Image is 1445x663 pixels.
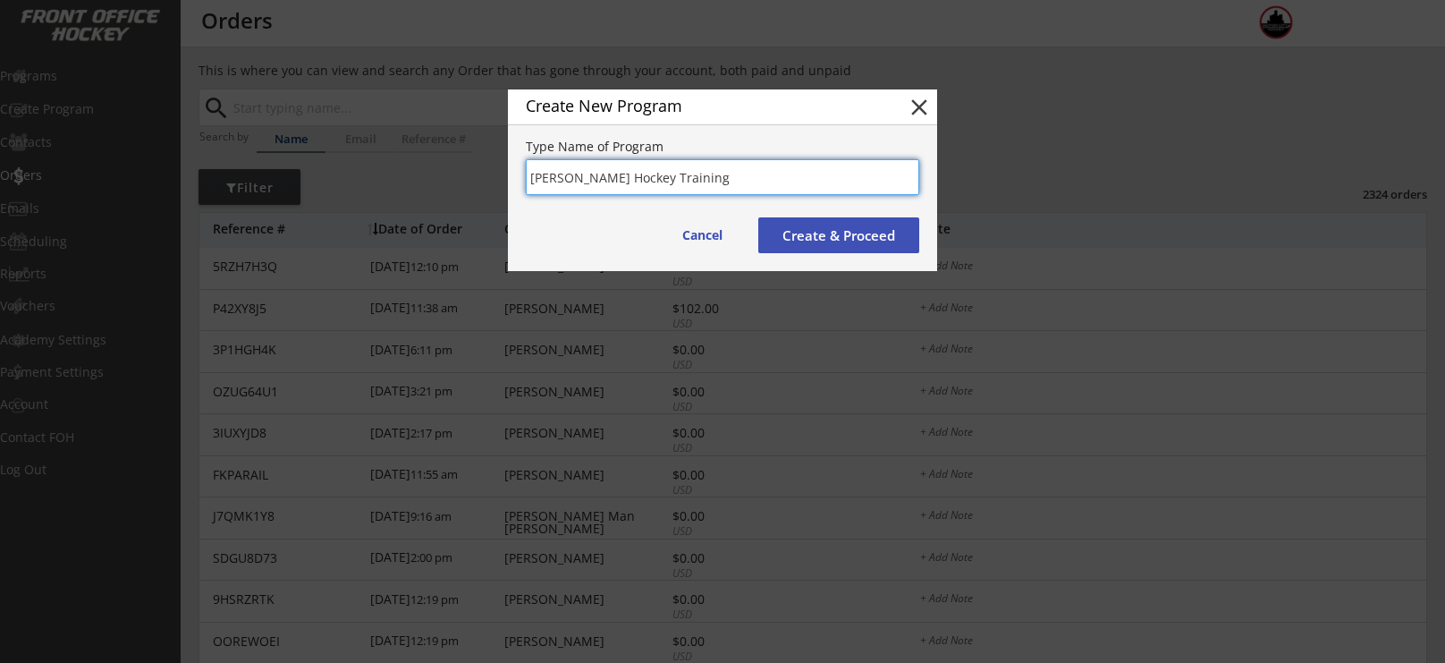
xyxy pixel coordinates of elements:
button: close [906,94,933,121]
div: Type Name of Program [526,140,919,153]
button: Create & Proceed [758,217,919,253]
div: Create New Program [526,98,878,114]
button: Cancel [664,217,740,253]
input: Awesome Training Camp [526,159,919,195]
